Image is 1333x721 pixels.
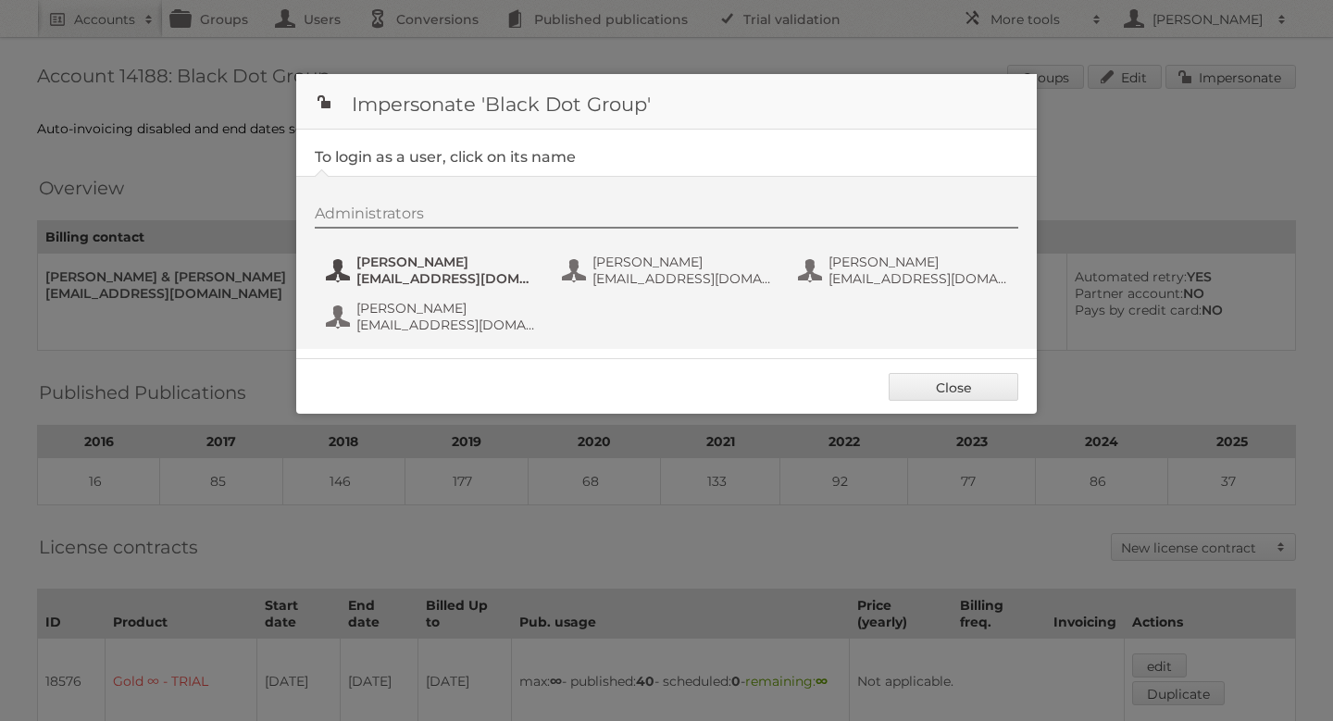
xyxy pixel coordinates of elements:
[296,74,1037,130] h1: Impersonate 'Black Dot Group'
[356,254,536,270] span: [PERSON_NAME]
[324,298,542,335] button: [PERSON_NAME] [EMAIL_ADDRESS][DOMAIN_NAME]
[356,270,536,287] span: [EMAIL_ADDRESS][DOMAIN_NAME]
[356,317,536,333] span: [EMAIL_ADDRESS][DOMAIN_NAME]
[315,205,1018,229] div: Administrators
[828,254,1008,270] span: [PERSON_NAME]
[592,270,772,287] span: [EMAIL_ADDRESS][DOMAIN_NAME]
[796,252,1014,289] button: [PERSON_NAME] [EMAIL_ADDRESS][DOMAIN_NAME]
[828,270,1008,287] span: [EMAIL_ADDRESS][DOMAIN_NAME]
[315,148,576,166] legend: To login as a user, click on its name
[889,373,1018,401] a: Close
[560,252,778,289] button: [PERSON_NAME] [EMAIL_ADDRESS][DOMAIN_NAME]
[356,300,536,317] span: [PERSON_NAME]
[324,252,542,289] button: [PERSON_NAME] [EMAIL_ADDRESS][DOMAIN_NAME]
[592,254,772,270] span: [PERSON_NAME]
